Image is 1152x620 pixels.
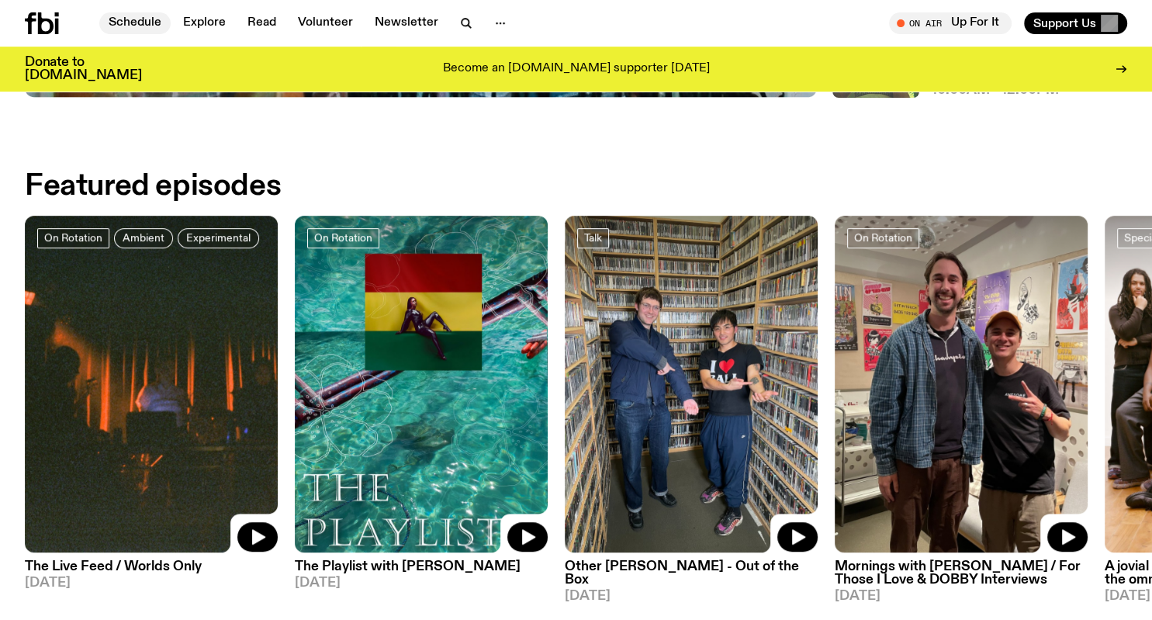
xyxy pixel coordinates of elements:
[295,560,548,573] h3: The Playlist with [PERSON_NAME]
[25,172,281,200] h2: Featured episodes
[365,12,448,34] a: Newsletter
[889,12,1012,34] button: On AirUp For It
[295,577,548,590] span: [DATE]
[314,232,372,244] span: On Rotation
[835,216,1088,553] img: DOBBY and Ben in the fbi.radio studio, standing in front of some tour posters
[443,62,710,76] p: Become an [DOMAIN_NAME] supporter [DATE]
[565,216,818,553] img: Matt Do & Other Joe
[854,232,912,244] span: On Rotation
[847,228,919,248] a: On Rotation
[289,12,362,34] a: Volunteer
[44,232,102,244] span: On Rotation
[238,12,285,34] a: Read
[178,228,259,248] a: Experimental
[1024,12,1127,34] button: Support Us
[835,552,1088,603] a: Mornings with [PERSON_NAME] / For Those I Love & DOBBY Interviews[DATE]
[307,228,379,248] a: On Rotation
[25,577,278,590] span: [DATE]
[25,552,278,590] a: The Live Feed / Worlds Only[DATE]
[295,216,548,553] img: The poster for this episode of The Playlist. It features the album artwork for Amaarae's BLACK ST...
[174,12,235,34] a: Explore
[565,552,818,603] a: Other [PERSON_NAME] - Out of the Box[DATE]
[577,228,609,248] a: Talk
[1033,16,1096,30] span: Support Us
[835,590,1088,603] span: [DATE]
[123,232,164,244] span: Ambient
[584,232,602,244] span: Talk
[25,560,278,573] h3: The Live Feed / Worlds Only
[99,12,171,34] a: Schedule
[565,590,818,603] span: [DATE]
[25,56,142,82] h3: Donate to [DOMAIN_NAME]
[37,228,109,248] a: On Rotation
[25,216,278,553] img: A grainy film image of shadowy band figures on stage, with red light behind them
[295,552,548,590] a: The Playlist with [PERSON_NAME][DATE]
[186,232,251,244] span: Experimental
[565,560,818,587] h3: Other [PERSON_NAME] - Out of the Box
[114,228,173,248] a: Ambient
[835,560,1088,587] h3: Mornings with [PERSON_NAME] / For Those I Love & DOBBY Interviews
